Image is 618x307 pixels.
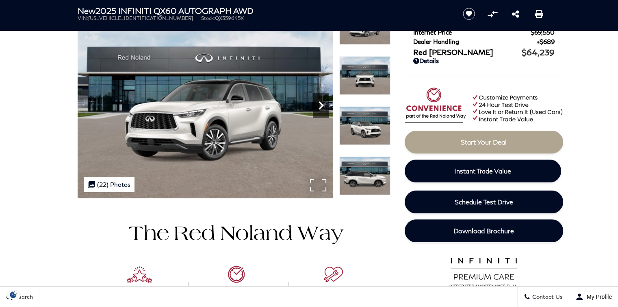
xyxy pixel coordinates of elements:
[4,290,23,299] img: Opt-Out Icon
[339,156,390,195] img: New 2025 2T MJST WHTE INFINITI AUTOGRAPH AWD image 4
[215,15,244,21] span: QX359645X
[4,290,23,299] section: Click to Open Cookie Consent Modal
[78,15,88,21] span: VIN:
[530,294,563,300] span: Contact Us
[88,15,193,21] span: [US_VEHICLE_IDENTIFICATION_NUMBER]
[78,6,95,15] strong: New
[339,56,390,95] img: New 2025 2T MJST WHTE INFINITI AUTOGRAPH AWD image 2
[84,177,134,192] div: (22) Photos
[413,47,555,57] a: Red [PERSON_NAME] $64,239
[486,8,499,20] button: Compare Vehicle
[535,9,543,19] a: Print this New 2025 INFINITI QX60 AUTOGRAPH AWD
[405,191,563,213] a: Schedule Test Drive
[201,15,215,21] span: Stock:
[413,57,555,64] a: Details
[78,6,449,15] h1: 2025 INFINITI QX60 AUTOGRAPH AWD
[453,227,514,235] span: Download Brochure
[569,287,618,307] button: Open user profile menu
[583,294,612,300] span: My Profile
[444,256,523,288] img: infinitipremiumcare.png
[413,29,531,36] span: Internet Price
[413,38,537,45] span: Dealer Handling
[413,29,555,36] a: Internet Price $69,550
[455,198,513,206] span: Schedule Test Drive
[454,167,511,175] span: Instant Trade Value
[461,138,507,146] span: Start Your Deal
[413,38,555,45] a: Dealer Handling $689
[512,9,519,19] a: Share this New 2025 INFINITI QX60 AUTOGRAPH AWD
[78,6,333,198] img: New 2025 2T MJST WHTE INFINITI AUTOGRAPH AWD image 1
[537,38,555,45] span: $689
[13,294,33,300] span: Search
[522,47,555,57] span: $64,239
[405,131,563,153] a: Start Your Deal
[405,160,561,182] a: Instant Trade Value
[531,29,555,36] span: $69,550
[339,106,390,145] img: New 2025 2T MJST WHTE INFINITI AUTOGRAPH AWD image 3
[405,219,563,242] a: Download Brochure
[313,93,329,118] div: Next
[460,7,478,20] button: Save vehicle
[413,48,522,57] span: Red [PERSON_NAME]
